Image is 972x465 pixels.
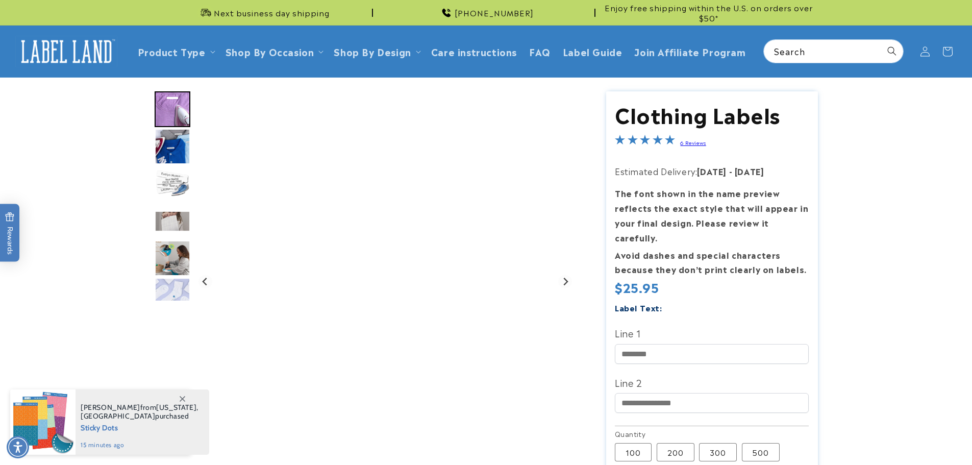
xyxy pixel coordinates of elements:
span: Join Affiliate Program [634,45,745,57]
p: Estimated Delivery: [615,164,809,179]
img: Clothing Labels - Label Land [155,240,190,276]
label: 100 [615,443,652,461]
summary: Shop By Occasion [219,39,328,63]
a: Join Affiliate Program [628,39,752,63]
h1: Clothing Labels [615,101,809,127]
button: Go to last slide [198,275,212,288]
span: [US_STATE] [156,403,196,412]
strong: The font shown in the name preview reflects the exact style that will appear in your final design... [615,187,808,243]
strong: Avoid dashes and special characters because they don’t print clearly on labels. [615,249,807,276]
span: [PHONE_NUMBER] [455,8,534,18]
label: Line 2 [615,374,809,390]
strong: [DATE] [697,165,727,177]
div: Go to slide 1 [155,91,190,127]
button: Search [881,40,903,62]
label: 200 [657,443,694,461]
div: Go to slide 4 [155,203,190,239]
img: Clothing Labels - Label Land [155,278,190,313]
a: 6 Reviews [680,139,706,146]
span: [GEOGRAPHIC_DATA] [81,411,155,421]
img: Iron on name label being ironed to shirt [155,91,190,127]
span: 4.8-star overall rating [615,136,675,148]
span: Label Guide [563,45,622,57]
span: Rewards [5,212,15,254]
img: Iron on name labels ironed to shirt collar [155,129,190,164]
summary: Shop By Design [328,39,425,63]
a: Label Guide [557,39,629,63]
span: from , purchased [81,403,198,421]
img: Iron-on name labels with an iron [155,166,190,202]
a: Product Type [138,44,206,58]
span: $25.95 [615,279,659,295]
img: Label Land [15,36,117,67]
label: Line 1 [615,325,809,341]
button: Next slide [558,275,572,288]
label: 300 [699,443,737,461]
a: Care instructions [425,39,523,63]
label: 500 [742,443,780,461]
strong: - [729,165,733,177]
span: [PERSON_NAME] [81,403,140,412]
div: Go to slide 6 [155,278,190,313]
label: Label Text: [615,302,662,313]
span: Next business day shipping [214,8,330,18]
span: FAQ [529,45,551,57]
a: FAQ [523,39,557,63]
a: Shop By Design [334,44,411,58]
a: Label Land [12,32,121,71]
summary: Product Type [132,39,219,63]
div: Go to slide 5 [155,240,190,276]
legend: Quantity [615,429,646,439]
div: Go to slide 3 [155,166,190,202]
span: Enjoy free shipping within the U.S. on orders over $50* [600,3,818,22]
span: Care instructions [431,45,517,57]
div: Go to slide 2 [155,129,190,164]
strong: [DATE] [735,165,764,177]
div: Accessibility Menu [7,436,29,458]
span: Shop By Occasion [226,45,314,57]
img: null [155,211,190,232]
iframe: Gorgias live chat messenger [870,421,962,455]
